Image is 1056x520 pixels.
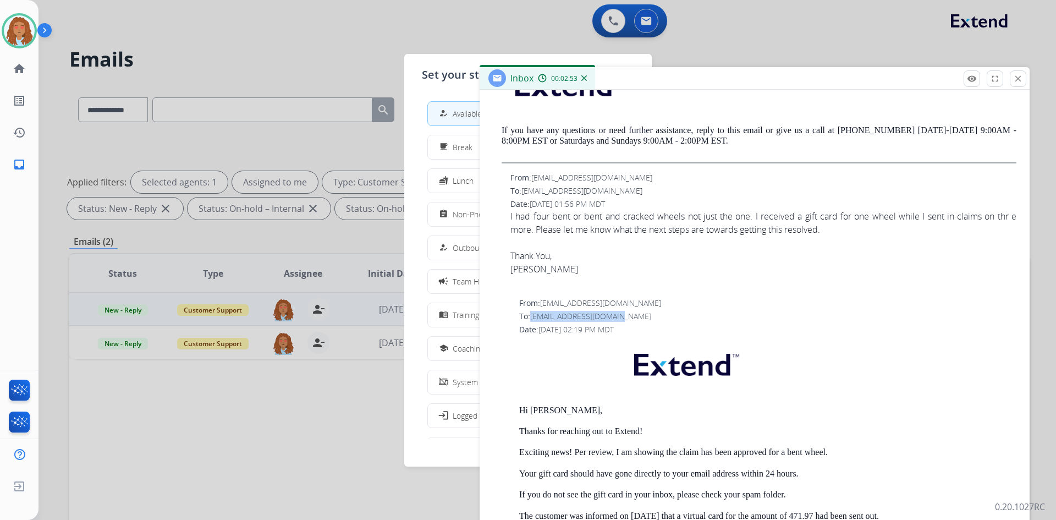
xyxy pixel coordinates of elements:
[540,298,661,308] span: [EMAIL_ADDRESS][DOMAIN_NAME]
[428,169,628,193] button: Lunch
[428,102,628,125] button: Available
[439,243,448,253] mat-icon: how_to_reg
[13,158,26,171] mat-icon: inbox
[428,135,628,159] button: Break
[13,62,26,75] mat-icon: home
[428,236,628,260] button: Outbound Preparation
[620,341,750,384] img: extend.png
[967,74,977,84] mat-icon: remove_red_eye
[439,377,448,387] mat-icon: phonelink_off
[453,410,486,422] span: Logged In
[510,210,1016,276] div: I had four bent or bent and cracked wheels not just the one. I received a gift card for one wheel...
[510,172,1016,183] div: From:
[453,343,484,354] span: Coaching
[551,74,577,83] span: 00:02:53
[510,199,1016,210] div: Date:
[510,262,1016,276] div: [PERSON_NAME]
[519,311,1016,322] div: To:
[453,309,479,321] span: Training
[428,437,628,461] button: Offline
[438,410,449,421] mat-icon: login
[519,406,1016,415] p: Hi [PERSON_NAME],
[422,67,503,83] span: Set your status
[13,94,26,107] mat-icon: list_alt
[530,199,605,209] span: [DATE] 01:56 PM MDT
[502,125,1016,146] p: If you have any questions or need further assistance, reply to this email or give us a call at [P...
[510,185,1016,196] div: To:
[453,242,530,254] span: Outbound Preparation
[519,490,1016,500] p: If you do not see the gift card in your inbox, please check your spam folder.
[439,344,448,353] mat-icon: school
[519,447,1016,457] p: Exciting news! Per review, I am showing the claim has been approved for a bent wheel.
[453,108,482,119] span: Available
[453,276,498,287] span: Team Huddle
[519,426,1016,436] p: Thanks for reaching out to Extend!
[530,311,651,321] span: [EMAIL_ADDRESS][DOMAIN_NAME]
[439,143,448,152] mat-icon: free_breakfast
[995,500,1045,513] p: 0.20.1027RC
[428,270,628,293] button: Team Huddle
[438,276,449,287] mat-icon: campaign
[13,126,26,139] mat-icon: history
[510,72,533,84] span: Inbox
[531,172,652,183] span: [EMAIL_ADDRESS][DOMAIN_NAME]
[428,202,628,226] button: Non-Phone Queue
[4,15,35,46] img: avatar
[439,310,448,320] mat-icon: menu_book
[1013,74,1023,84] mat-icon: close
[428,404,628,428] button: Logged In
[453,175,474,187] span: Lunch
[439,210,448,219] mat-icon: assignment
[428,303,628,327] button: Training
[521,185,642,196] span: [EMAIL_ADDRESS][DOMAIN_NAME]
[439,176,448,185] mat-icon: fastfood
[519,324,1016,335] div: Date:
[453,376,499,388] span: System Issue
[453,141,472,153] span: Break
[519,298,1016,309] div: From:
[510,249,1016,262] div: Thank You,
[519,469,1016,479] p: Your gift card should have gone directly to your email address within 24 hours.
[439,109,448,118] mat-icon: how_to_reg
[538,324,614,335] span: [DATE] 02:19 PM MDT
[428,337,628,360] button: Coaching
[990,74,1000,84] mat-icon: fullscreen
[428,370,628,394] button: System Issue
[453,209,518,220] span: Non-Phone Queue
